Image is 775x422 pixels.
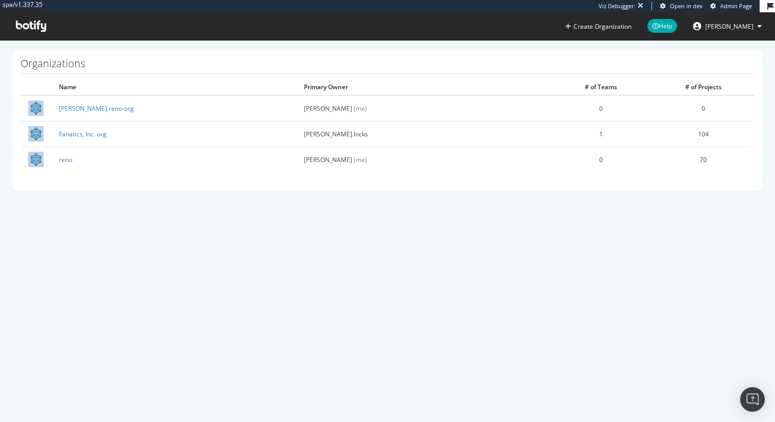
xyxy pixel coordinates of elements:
img: dan.reno-org [28,101,44,116]
span: Open in dev [670,2,703,10]
td: 1 [549,121,652,147]
td: 104 [652,121,754,147]
div: Open Intercom Messenger [740,387,765,412]
td: 0 [549,147,652,172]
span: Dan Reno [705,22,753,31]
a: Open in dev [660,2,703,10]
button: [PERSON_NAME] [685,18,770,34]
td: [PERSON_NAME] [296,147,549,172]
img: Fanatics, Inc. org [28,126,44,142]
span: (me) [354,104,367,113]
a: Fanatics, Inc. org [59,130,107,138]
td: [PERSON_NAME].locks [296,121,549,147]
span: Admin Page [720,2,752,10]
button: Create Organization [565,22,632,31]
span: (me) [354,155,367,164]
th: # of Teams [549,79,652,95]
div: Viz Debugger: [599,2,636,10]
span: Help [647,19,677,33]
td: 0 [549,95,652,121]
img: reno [28,152,44,167]
td: 0 [652,95,754,121]
a: Admin Page [710,2,752,10]
th: # of Projects [652,79,754,95]
th: Primary Owner [296,79,549,95]
td: [PERSON_NAME] [296,95,549,121]
a: [PERSON_NAME].reno-org [59,104,134,113]
td: 70 [652,147,754,172]
h1: Organizations [21,58,754,74]
a: reno [59,155,72,164]
th: Name [51,79,296,95]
